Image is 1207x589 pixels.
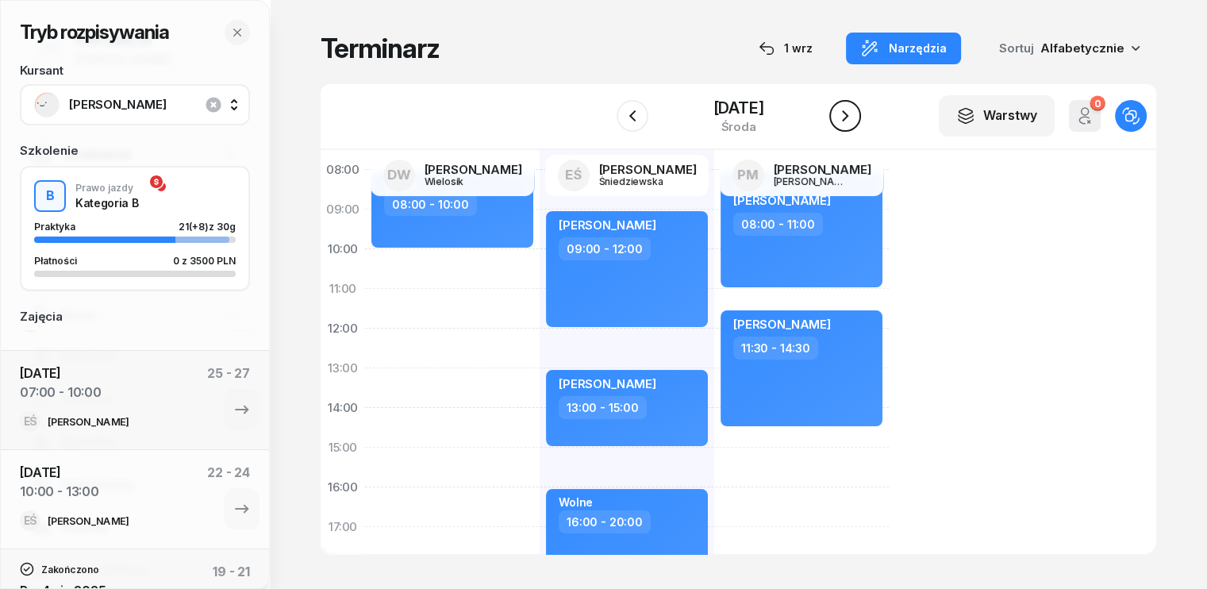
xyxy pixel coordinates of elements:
span: EŚ [24,515,37,526]
div: 25 - 27 [207,364,250,411]
div: [PERSON_NAME] [48,516,129,526]
button: 0 [1069,100,1101,132]
a: DW[PERSON_NAME]Wielosik [371,155,535,196]
div: 08:00 - 10:00 [384,193,477,216]
div: 08:00 [321,150,365,190]
div: Zakończono [20,562,98,576]
button: 1 wrz [744,33,827,64]
span: (+8) [189,221,209,233]
div: [PERSON_NAME] [599,164,697,175]
div: Płatności [34,256,86,266]
div: 09:00 - 12:00 [559,237,651,260]
span: [PERSON_NAME] [733,317,831,332]
div: 16:00 [321,468,365,507]
div: [PERSON_NAME] [774,176,850,187]
span: Praktyka [34,221,75,233]
div: 09:00 [321,190,365,229]
div: 0 [1090,96,1105,111]
span: EŚ [24,416,37,427]
div: Wolne [559,495,593,509]
div: 10:00 [321,229,365,269]
span: Narzędzia [889,39,947,58]
div: [DATE] [713,100,763,116]
span: [PERSON_NAME] [559,376,656,391]
div: 14:00 [321,388,365,428]
div: 11:00 [321,269,365,309]
button: Narzędzia [846,33,961,64]
a: EŚ[PERSON_NAME]Śniedziewska [545,155,709,196]
div: 17:00 [321,507,365,547]
h1: Terminarz [321,34,440,63]
button: Sortuj Alfabetycznie [980,32,1156,65]
div: 16:00 - 20:00 [559,510,651,533]
div: 15:00 [321,428,365,468]
div: [PERSON_NAME] [48,417,129,427]
div: [PERSON_NAME] [425,164,522,175]
span: [PERSON_NAME] [69,94,236,115]
button: Warstwy [939,95,1055,137]
span: Sortuj [999,38,1037,59]
div: 13:00 [321,348,365,388]
a: PM[PERSON_NAME][PERSON_NAME] [720,155,884,196]
div: środa [713,121,763,133]
div: Warstwy [956,106,1037,126]
div: [DATE] [20,364,102,383]
div: [DATE] [20,463,99,482]
h2: Tryb rozpisywania [20,20,169,45]
div: 08:00 - 11:00 [733,213,823,236]
div: 12:00 [321,309,365,348]
button: BPrawo jazdyKategoria BPraktyka21(+8)z 30gPłatności0 z 3500 PLN [21,167,248,290]
div: Śniedziewska [599,176,675,187]
span: Alfabetycznie [1040,40,1124,56]
div: 07:00 - 10:00 [20,383,102,402]
div: [PERSON_NAME] [774,164,871,175]
span: [PERSON_NAME] [559,218,656,233]
span: DW [387,168,411,182]
div: 11:30 - 14:30 [733,337,818,360]
div: 0 z 3500 PLN [173,256,236,266]
div: 21 z 30g [179,221,236,232]
div: 13:00 - 15:00 [559,396,647,419]
div: Wielosik [425,176,501,187]
span: PM [737,168,759,182]
div: 18:00 [321,547,365,587]
div: 22 - 24 [207,463,250,510]
span: EŚ [565,168,582,182]
div: 10:00 - 13:00 [20,482,99,501]
div: 1 wrz [759,39,813,58]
